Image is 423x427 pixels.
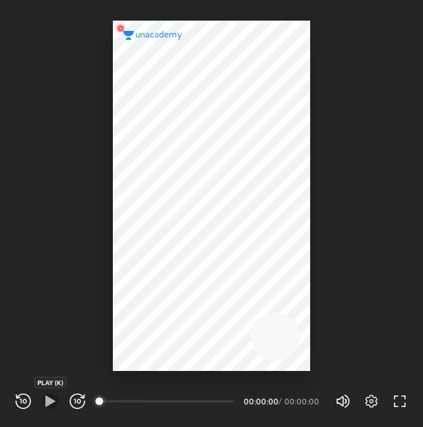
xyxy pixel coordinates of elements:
[123,31,182,40] img: logo.2a7e12a2.svg
[279,397,282,405] div: /
[284,397,320,405] div: 00:00:00
[34,377,66,388] div: PLAY (K)
[244,397,276,405] div: 00:00:00
[113,21,128,36] img: wMgqJGBwKWe8AAAAABJRU5ErkJggg==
